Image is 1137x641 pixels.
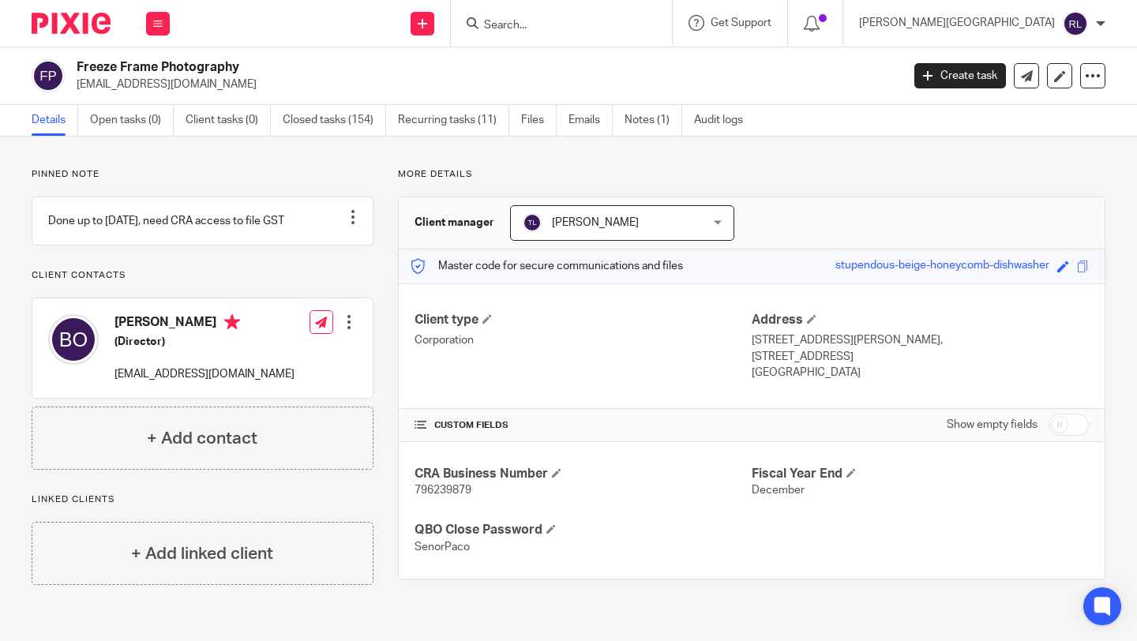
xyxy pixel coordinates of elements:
[415,522,752,538] h4: QBO Close Password
[32,269,373,282] p: Client contacts
[415,312,752,328] h4: Client type
[283,105,386,136] a: Closed tasks (154)
[625,105,682,136] a: Notes (1)
[1063,11,1088,36] img: svg%3E
[568,105,613,136] a: Emails
[77,77,891,92] p: [EMAIL_ADDRESS][DOMAIN_NAME]
[32,105,78,136] a: Details
[752,349,1089,365] p: [STREET_ADDRESS]
[752,365,1089,380] p: [GEOGRAPHIC_DATA]
[114,314,295,334] h4: [PERSON_NAME]
[947,417,1038,433] label: Show empty fields
[415,466,752,482] h4: CRA Business Number
[398,168,1105,181] p: More details
[415,419,752,432] h4: CUSTOM FIELDS
[32,59,65,92] img: svg%3E
[411,258,683,274] p: Master code for secure communications and files
[32,493,373,506] p: Linked clients
[694,105,755,136] a: Audit logs
[523,213,542,232] img: svg%3E
[415,215,494,231] h3: Client manager
[32,168,373,181] p: Pinned note
[752,312,1089,328] h4: Address
[914,63,1006,88] a: Create task
[131,542,273,566] h4: + Add linked client
[77,59,728,76] h2: Freeze Frame Photography
[711,17,771,28] span: Get Support
[521,105,557,136] a: Files
[186,105,271,136] a: Client tasks (0)
[398,105,509,136] a: Recurring tasks (11)
[552,217,639,228] span: [PERSON_NAME]
[48,314,99,365] img: svg%3E
[32,13,111,34] img: Pixie
[752,332,1089,348] p: [STREET_ADDRESS][PERSON_NAME],
[835,257,1049,276] div: stupendous-beige-honeycomb-dishwasher
[415,332,752,348] p: Corporation
[415,542,470,553] span: SenorPaco
[859,15,1055,31] p: [PERSON_NAME][GEOGRAPHIC_DATA]
[752,466,1089,482] h4: Fiscal Year End
[482,19,625,33] input: Search
[114,366,295,382] p: [EMAIL_ADDRESS][DOMAIN_NAME]
[224,314,240,330] i: Primary
[147,426,257,451] h4: + Add contact
[415,485,471,496] span: 796239879
[90,105,174,136] a: Open tasks (0)
[114,334,295,350] h5: (Director)
[752,485,805,496] span: December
